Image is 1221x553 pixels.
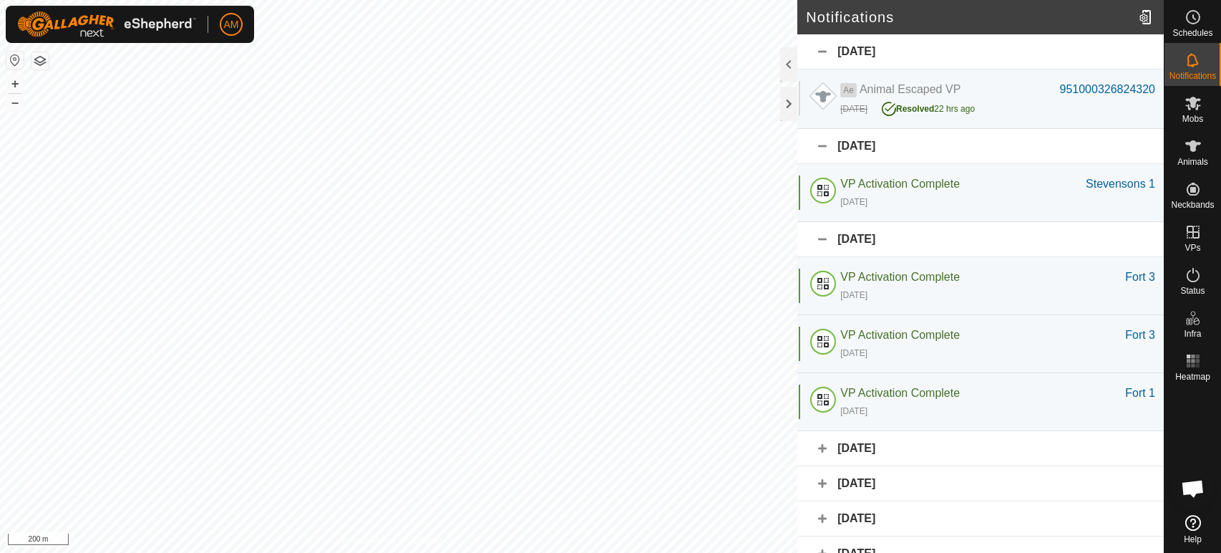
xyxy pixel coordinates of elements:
[840,271,960,283] span: VP Activation Complete
[1060,81,1155,98] div: 951000326824320
[797,431,1164,466] div: [DATE]
[840,196,867,208] div: [DATE]
[797,34,1164,69] div: [DATE]
[1177,158,1208,166] span: Animals
[896,104,934,114] span: Resolved
[1125,327,1155,344] div: Fort 3
[1175,372,1210,381] span: Heatmap
[413,534,455,547] a: Contact Us
[840,347,867,360] div: [DATE]
[6,94,24,111] button: –
[806,9,1133,26] h2: Notifications
[840,405,867,418] div: [DATE]
[840,83,857,97] span: Ae
[840,329,960,341] span: VP Activation Complete
[1172,29,1212,37] span: Schedules
[31,52,49,69] button: Map Layers
[1164,509,1221,549] a: Help
[840,102,867,115] div: [DATE]
[1125,385,1155,402] div: Fort 1
[797,501,1164,537] div: [DATE]
[1184,535,1202,544] span: Help
[1171,201,1214,209] span: Neckbands
[1169,72,1216,80] span: Notifications
[6,75,24,92] button: +
[882,98,975,115] div: 22 hrs ago
[1180,287,1205,295] span: Status
[342,534,396,547] a: Privacy Policy
[840,387,960,399] span: VP Activation Complete
[1172,467,1215,510] div: Open chat
[860,83,960,95] span: Animal Escaped VP
[797,466,1164,501] div: [DATE]
[1182,115,1203,123] span: Mobs
[797,222,1164,257] div: [DATE]
[1184,244,1200,252] span: VPs
[1125,269,1155,286] div: Fort 3
[840,289,867,302] div: [DATE]
[797,129,1164,164] div: [DATE]
[1086,175,1155,193] div: Stevensons 1
[840,178,960,190] span: VP Activation Complete
[1184,330,1201,338] span: Infra
[224,17,239,32] span: AM
[6,52,24,69] button: Reset Map
[17,11,196,37] img: Gallagher Logo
